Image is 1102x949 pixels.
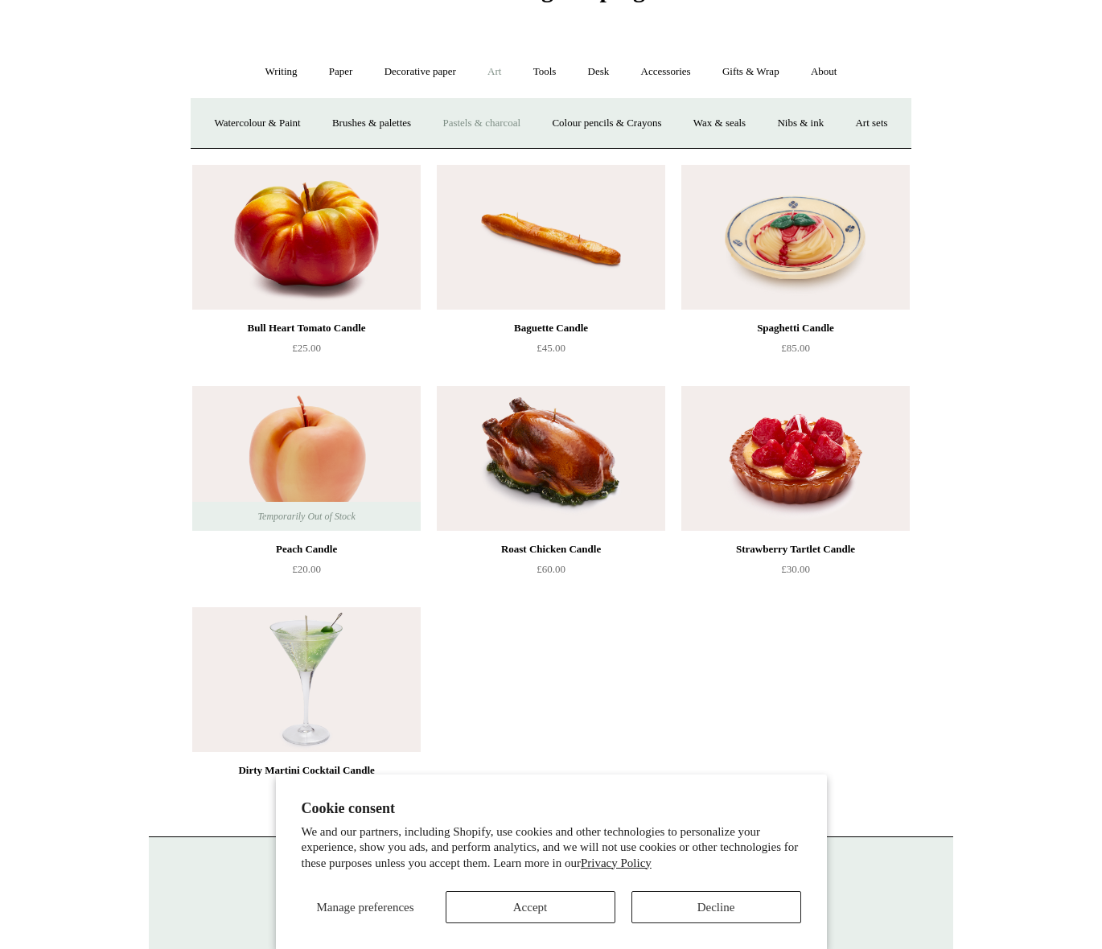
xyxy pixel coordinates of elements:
[251,51,312,93] a: Writing
[446,891,615,923] button: Accept
[192,165,421,310] img: Bull Heart Tomato Candle
[437,386,665,531] img: Roast Chicken Candle
[437,386,665,531] a: Roast Chicken Candle Roast Chicken Candle
[781,342,810,354] span: £85.00
[192,761,421,827] a: Dirty Martini Cocktail Candle £50.00
[192,386,421,531] img: Peach Candle
[841,102,902,145] a: Art sets
[192,386,421,531] a: Peach Candle Peach Candle Temporarily Out of Stock
[192,318,421,384] a: Bull Heart Tomato Candle £25.00
[315,51,368,93] a: Paper
[441,540,661,559] div: Roast Chicken Candle
[581,857,652,869] a: Privacy Policy
[437,318,665,384] a: Baguette Candle £45.00
[437,540,665,606] a: Roast Chicken Candle £60.00
[192,607,421,752] a: Dirty Martini Cocktail Candle Dirty Martini Cocktail Candle
[196,318,417,338] div: Bull Heart Tomato Candle
[679,102,760,145] a: Wax & seals
[192,540,421,606] a: Peach Candle £20.00
[441,318,661,338] div: Baguette Candle
[196,761,417,780] div: Dirty Martini Cocktail Candle
[796,51,852,93] a: About
[428,102,535,145] a: Pastels & charcoal
[519,51,571,93] a: Tools
[537,342,565,354] span: £45.00
[763,102,838,145] a: Nibs & ink
[574,51,624,93] a: Desk
[196,540,417,559] div: Peach Candle
[685,318,906,338] div: Spaghetti Candle
[316,901,413,914] span: Manage preferences
[781,563,810,575] span: £30.00
[627,51,705,93] a: Accessories
[292,342,321,354] span: £25.00
[292,563,321,575] span: £20.00
[708,51,794,93] a: Gifts & Wrap
[318,102,426,145] a: Brushes & palettes
[537,102,676,145] a: Colour pencils & Crayons
[681,165,910,310] img: Spaghetti Candle
[537,563,565,575] span: £60.00
[681,318,910,384] a: Spaghetti Candle £85.00
[241,502,371,531] span: Temporarily Out of Stock
[302,824,801,872] p: We and our partners, including Shopify, use cookies and other technologies to personalize your ex...
[681,165,910,310] a: Spaghetti Candle Spaghetti Candle
[302,891,430,923] button: Manage preferences
[192,607,421,752] img: Dirty Martini Cocktail Candle
[192,165,421,310] a: Bull Heart Tomato Candle Bull Heart Tomato Candle
[473,51,516,93] a: Art
[437,165,665,310] img: Baguette Candle
[302,800,801,817] h2: Cookie consent
[681,386,910,531] a: Strawberry Tartlet Candle Strawberry Tartlet Candle
[681,540,910,606] a: Strawberry Tartlet Candle £30.00
[681,386,910,531] img: Strawberry Tartlet Candle
[685,540,906,559] div: Strawberry Tartlet Candle
[631,891,801,923] button: Decline
[437,165,665,310] a: Baguette Candle Baguette Candle
[199,102,315,145] a: Watercolour & Paint
[370,51,471,93] a: Decorative paper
